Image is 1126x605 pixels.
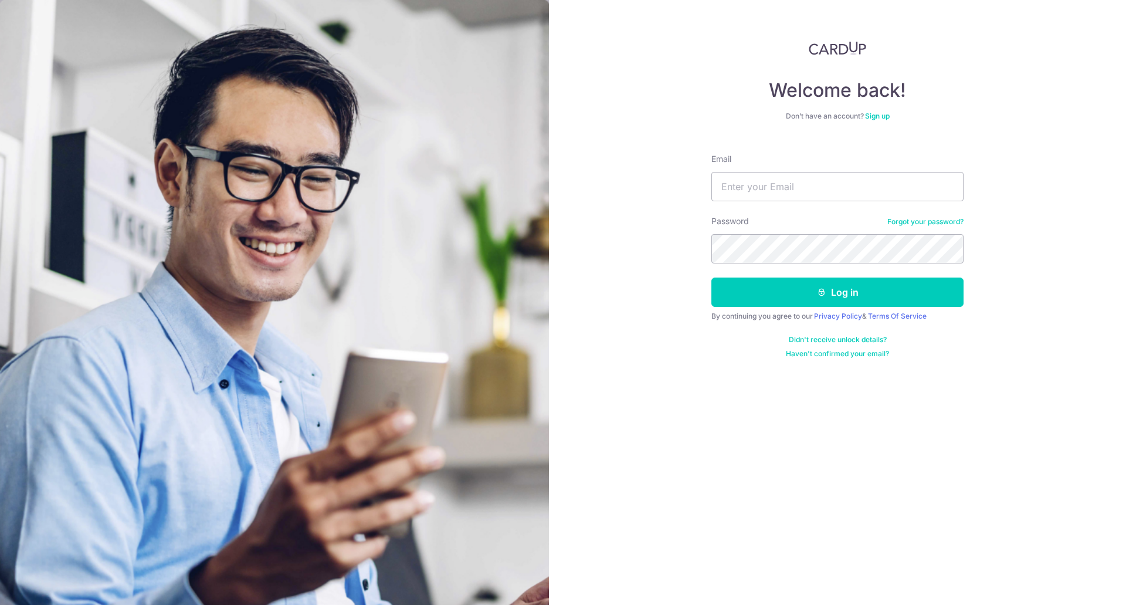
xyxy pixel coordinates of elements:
img: CardUp Logo [809,41,866,55]
a: Sign up [865,111,890,120]
div: By continuing you agree to our & [711,312,964,321]
button: Log in [711,278,964,307]
a: Didn't receive unlock details? [789,335,887,344]
h4: Welcome back! [711,79,964,102]
a: Terms Of Service [868,312,927,320]
a: Forgot your password? [887,217,964,227]
input: Enter your Email [711,172,964,201]
label: Password [711,215,749,227]
div: Don’t have an account? [711,111,964,121]
a: Privacy Policy [814,312,862,320]
a: Haven't confirmed your email? [786,349,889,359]
label: Email [711,153,731,165]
